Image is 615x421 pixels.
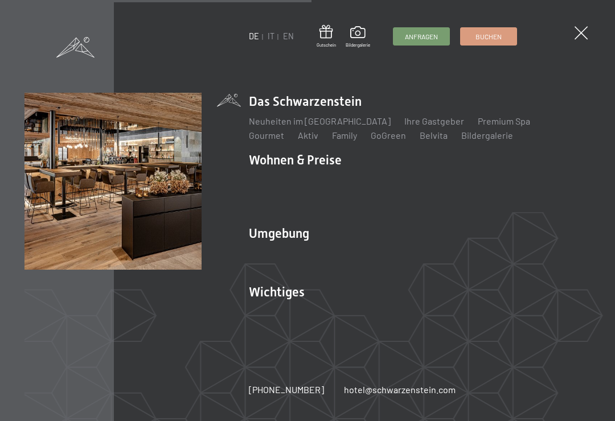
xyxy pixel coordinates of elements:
[404,115,464,126] a: Ihre Gastgeber
[371,130,406,141] a: GoGreen
[475,32,502,42] span: Buchen
[393,28,449,45] a: Anfragen
[420,130,448,141] a: Belvita
[332,130,357,141] a: Family
[249,383,324,396] a: [PHONE_NUMBER]
[344,383,456,396] a: hotel@schwarzenstein.com
[249,115,391,126] a: Neuheiten im [GEOGRAPHIC_DATA]
[249,384,324,395] span: [PHONE_NUMBER]
[249,31,259,41] a: DE
[478,115,530,126] a: Premium Spa
[298,130,318,141] a: Aktiv
[317,25,336,48] a: Gutschein
[317,42,336,48] span: Gutschein
[346,26,370,48] a: Bildergalerie
[249,130,284,141] a: Gourmet
[461,28,516,45] a: Buchen
[283,31,294,41] a: EN
[346,42,370,48] span: Bildergalerie
[268,31,274,41] a: IT
[405,32,438,42] span: Anfragen
[461,130,513,141] a: Bildergalerie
